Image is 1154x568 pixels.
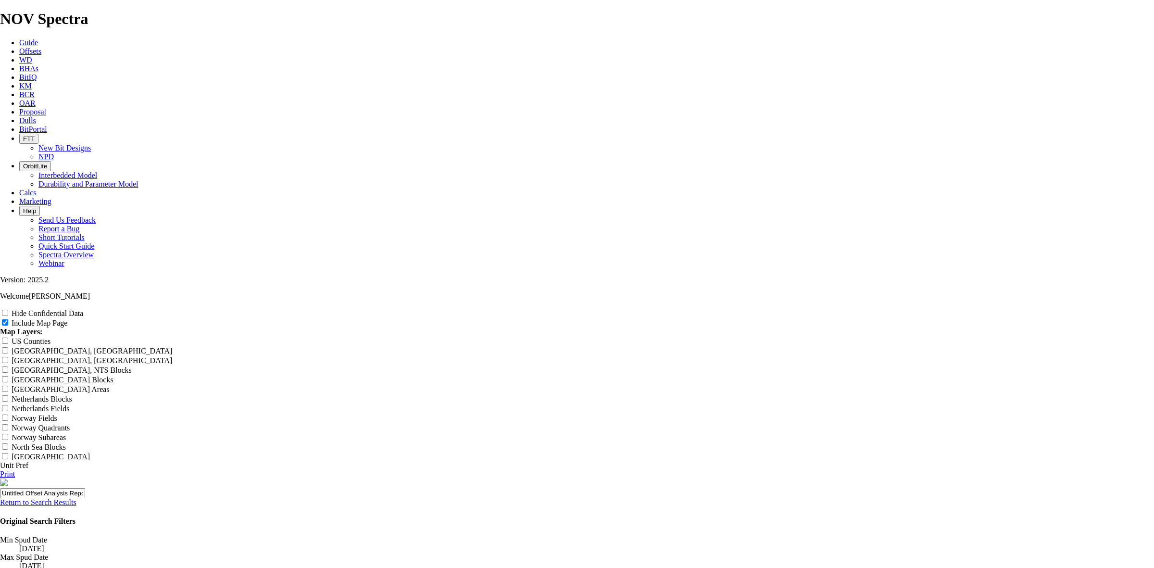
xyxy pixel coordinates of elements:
a: NPD [38,152,54,161]
a: Durability and Parameter Model [38,180,138,188]
a: Proposal [19,108,46,116]
a: Offsets [19,47,41,55]
span: [PERSON_NAME] [29,292,90,300]
label: Netherlands Fields [12,404,69,413]
a: Spectra Overview [38,251,94,259]
a: BitPortal [19,125,47,133]
button: FTT [19,134,38,144]
a: WD [19,56,32,64]
a: Guide [19,38,38,47]
label: Include Map Page [12,319,67,327]
a: Webinar [38,259,64,267]
label: North Sea Blocks [12,443,66,451]
span: OrbitLite [23,163,47,170]
a: Calcs [19,189,37,197]
a: BHAs [19,64,38,73]
a: Quick Start Guide [38,242,94,250]
a: Interbedded Model [38,171,97,179]
a: Marketing [19,197,51,205]
label: US Counties [12,337,50,345]
button: Help [19,206,40,216]
span: FTT [23,135,35,142]
a: Send Us Feedback [38,216,96,224]
a: Dulls [19,116,36,125]
label: [GEOGRAPHIC_DATA], [GEOGRAPHIC_DATA] [12,347,172,355]
span: Help [23,207,36,215]
label: [GEOGRAPHIC_DATA], NTS Blocks [12,366,132,374]
a: Short Tutorials [38,233,85,241]
a: KM [19,82,32,90]
label: Norway Fields [12,414,57,422]
dd: [DATE] [19,544,1154,553]
a: Report a Bug [38,225,79,233]
label: Norway Quadrants [12,424,70,432]
button: OrbitLite [19,161,51,171]
label: Hide Confidential Data [12,309,83,317]
a: BitIQ [19,73,37,81]
a: BCR [19,90,35,99]
a: OAR [19,99,36,107]
label: [GEOGRAPHIC_DATA] [12,453,90,461]
label: [GEOGRAPHIC_DATA] Areas [12,385,110,393]
a: New Bit Designs [38,144,91,152]
label: [GEOGRAPHIC_DATA] Blocks [12,376,113,384]
label: Norway Subareas [12,433,66,442]
label: [GEOGRAPHIC_DATA], [GEOGRAPHIC_DATA] [12,356,172,365]
label: Netherlands Blocks [12,395,72,403]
